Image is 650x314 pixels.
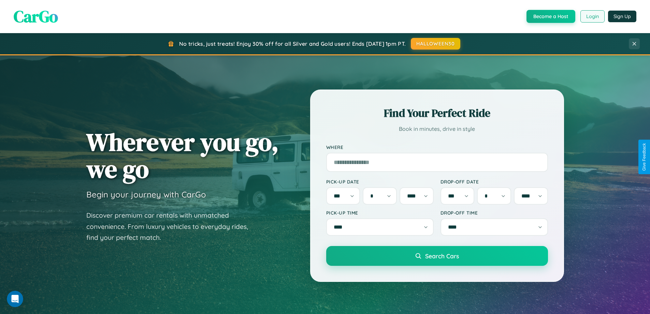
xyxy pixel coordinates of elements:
[86,210,257,243] p: Discover premium car rentals with unmatched convenience. From luxury vehicles to everyday rides, ...
[14,5,58,28] span: CarGo
[179,40,406,47] span: No tricks, just treats! Enjoy 30% off for all Silver and Gold users! Ends [DATE] 1pm PT.
[642,143,647,171] div: Give Feedback
[411,38,460,50] button: HALLOWEEN30
[326,210,434,216] label: Pick-up Time
[440,210,548,216] label: Drop-off Time
[326,124,548,134] p: Book in minutes, drive in style
[86,128,279,182] h1: Wherever you go, we go
[425,252,459,260] span: Search Cars
[326,144,548,150] label: Where
[326,106,548,121] h2: Find Your Perfect Ride
[440,179,548,185] label: Drop-off Date
[326,179,434,185] label: Pick-up Date
[86,189,206,200] h3: Begin your journey with CarGo
[7,291,23,307] iframe: Intercom live chat
[526,10,575,23] button: Become a Host
[326,246,548,266] button: Search Cars
[608,11,636,22] button: Sign Up
[580,10,605,23] button: Login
